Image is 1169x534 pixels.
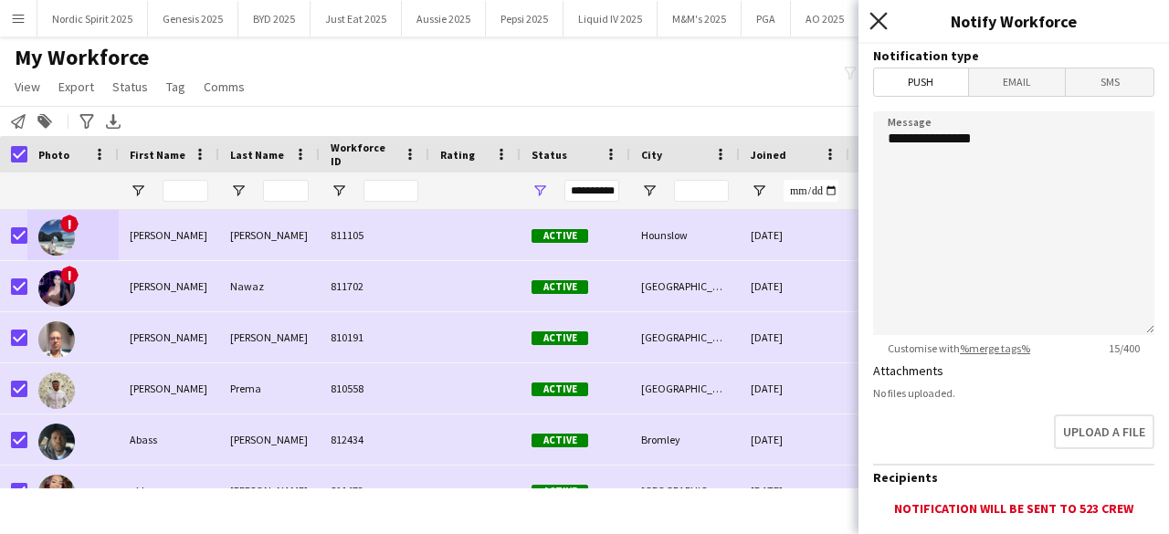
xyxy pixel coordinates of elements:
[38,424,75,460] img: Abass Allen
[238,1,311,37] button: BYD 2025
[849,414,959,465] div: 82 days
[751,183,767,199] button: Open Filter Menu
[858,9,1169,33] h3: Notify Workforce
[51,75,101,99] a: Export
[873,469,1154,486] h3: Recipients
[674,180,729,202] input: City Filter Input
[641,148,662,162] span: City
[740,261,849,311] div: [DATE]
[320,261,429,311] div: 811702
[7,75,47,99] a: View
[38,219,75,256] img: Aakash Panuganti
[219,414,320,465] div: [PERSON_NAME]
[219,210,320,260] div: [PERSON_NAME]
[119,466,219,516] div: abby
[849,466,959,516] div: 24 days
[230,148,284,162] span: Last Name
[532,331,588,345] span: Active
[563,1,658,37] button: Liquid IV 2025
[873,500,1154,517] div: Notification will be sent to 523 crew
[630,312,740,362] div: [GEOGRAPHIC_DATA]
[740,210,849,260] div: [DATE]
[102,110,124,132] app-action-btn: Export XLSX
[532,229,588,243] span: Active
[320,312,429,362] div: 810191
[1066,68,1153,96] span: SMS
[320,210,429,260] div: 811105
[751,148,786,162] span: Joined
[311,1,402,37] button: Just Eat 2025
[740,312,849,362] div: [DATE]
[532,148,567,162] span: Status
[849,312,959,362] div: 10 days
[219,363,320,414] div: Prema
[532,485,588,498] span: Active
[630,414,740,465] div: Bromley
[204,79,245,95] span: Comms
[105,75,155,99] a: Status
[119,261,219,311] div: [PERSON_NAME]
[219,261,320,311] div: Nawaz
[166,79,185,95] span: Tag
[112,79,148,95] span: Status
[742,1,791,37] button: PGA
[969,68,1066,96] span: Email
[60,215,79,233] span: !
[196,75,252,99] a: Comms
[874,68,968,96] span: Push
[15,44,149,71] span: My Workforce
[740,363,849,414] div: [DATE]
[630,210,740,260] div: Hounslow
[38,270,75,307] img: Aalia Nawaz
[15,79,40,95] span: View
[1094,341,1154,355] span: 15 / 400
[532,280,588,294] span: Active
[402,1,486,37] button: Aussie 2025
[630,466,740,516] div: [GEOGRAPHIC_DATA]
[784,180,838,202] input: Joined Filter Input
[60,266,79,284] span: !
[119,414,219,465] div: Abass
[34,110,56,132] app-action-btn: Add to tag
[960,341,1030,355] a: %merge tags%
[7,110,29,132] app-action-btn: Notify workforce
[159,75,193,99] a: Tag
[38,475,75,511] img: abby thomas
[873,386,1154,400] div: No files uploaded.
[849,210,959,260] div: 275 days
[119,312,219,362] div: [PERSON_NAME]
[38,321,75,358] img: Aaron Edwards
[37,1,148,37] button: Nordic Spirit 2025
[38,372,75,409] img: Aaron Prema
[148,1,238,37] button: Genesis 2025
[219,312,320,362] div: [PERSON_NAME]
[263,180,309,202] input: Last Name Filter Input
[58,79,94,95] span: Export
[38,148,69,162] span: Photo
[331,141,396,168] span: Workforce ID
[873,341,1045,355] span: Customise with
[130,183,146,199] button: Open Filter Menu
[163,180,208,202] input: First Name Filter Input
[849,261,959,311] div: 405 days
[532,183,548,199] button: Open Filter Menu
[532,382,588,396] span: Active
[486,1,563,37] button: Pepsi 2025
[658,1,742,37] button: M&M's 2025
[641,183,658,199] button: Open Filter Menu
[230,183,247,199] button: Open Filter Menu
[1054,414,1154,449] button: Upload a file
[873,47,1154,64] h3: Notification type
[740,414,849,465] div: [DATE]
[320,466,429,516] div: 811473
[630,261,740,311] div: [GEOGRAPHIC_DATA]
[740,466,849,516] div: [DATE]
[532,434,588,447] span: Active
[320,363,429,414] div: 810558
[873,362,943,379] label: Attachments
[440,148,475,162] span: Rating
[219,466,320,516] div: [PERSON_NAME]
[331,183,347,199] button: Open Filter Menu
[849,363,959,414] div: 509 days
[320,414,429,465] div: 812434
